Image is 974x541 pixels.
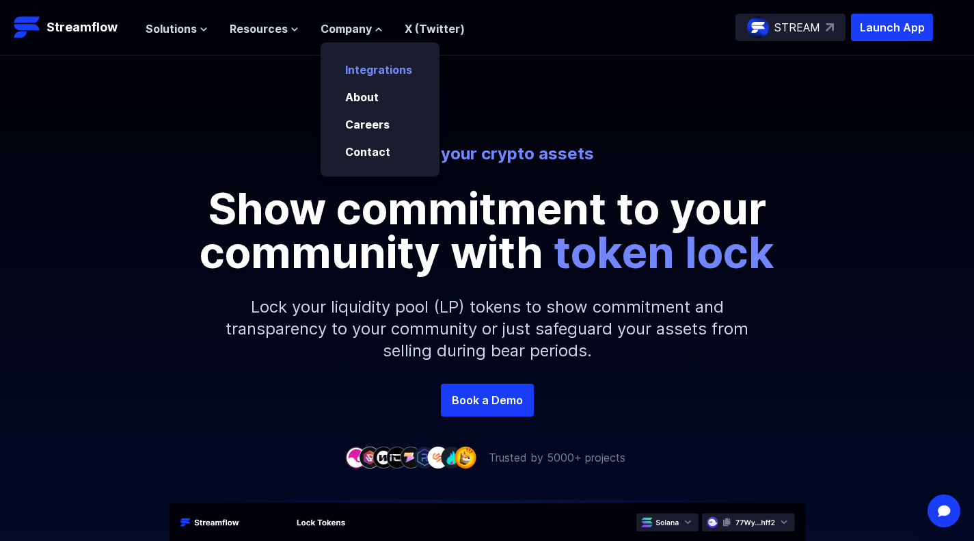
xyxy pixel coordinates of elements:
img: top-right-arrow.svg [826,23,834,31]
a: X (Twitter) [405,22,465,36]
p: Show commitment to your community with [180,187,795,274]
span: Solutions [146,21,197,37]
img: company-2 [359,447,381,468]
img: company-9 [455,447,476,468]
button: Resources [230,21,299,37]
div: Open Intercom Messenger [928,494,960,527]
button: Company [321,21,383,37]
a: Careers [345,118,390,131]
img: Streamflow Logo [14,14,41,41]
a: STREAM [735,14,846,41]
p: Trusted by 5000+ projects [489,449,625,466]
img: company-4 [386,447,408,468]
span: Resources [230,21,288,37]
a: Integrations [345,63,412,77]
p: Lock your liquidity pool (LP) tokens to show commitment and transparency to your community or jus... [193,274,781,384]
span: Company [321,21,372,37]
a: Streamflow [14,14,132,41]
span: token lock [554,226,774,278]
p: STREAM [774,19,820,36]
button: Solutions [146,21,208,37]
img: company-8 [441,447,463,468]
img: company-6 [414,447,435,468]
button: Launch App [851,14,933,41]
p: Secure your crypto assets [109,143,866,165]
img: company-7 [427,447,449,468]
img: company-3 [373,447,394,468]
img: company-1 [345,447,367,468]
a: About [345,90,379,104]
p: Streamflow [46,18,118,37]
img: streamflow-logo-circle.png [747,16,769,38]
a: Contact [345,145,390,159]
a: Book a Demo [441,384,534,417]
img: company-5 [400,447,422,468]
